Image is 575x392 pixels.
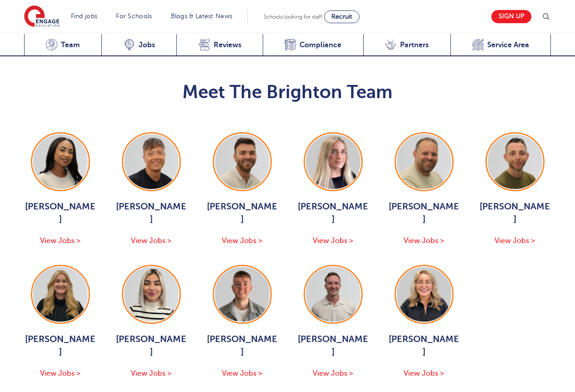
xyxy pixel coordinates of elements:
[306,134,360,189] img: Megan Parsons
[33,267,88,322] img: Gemma White
[397,267,451,322] img: Amy Morris
[24,265,97,379] a: [PERSON_NAME] View Jobs >
[491,10,531,23] a: Sign up
[206,200,279,226] span: [PERSON_NAME]
[115,333,188,358] span: [PERSON_NAME]
[479,200,551,226] span: [PERSON_NAME]
[297,333,370,358] span: [PERSON_NAME]
[264,14,322,20] span: Schools looking for staff
[24,333,97,358] span: [PERSON_NAME]
[33,134,88,189] img: Mia Menson
[206,132,279,247] a: [PERSON_NAME] View Jobs >
[404,369,444,377] span: View Jobs >
[206,265,279,379] a: [PERSON_NAME] View Jobs >
[297,132,370,247] a: [PERSON_NAME] View Jobs >
[139,40,155,50] span: Jobs
[101,34,176,56] a: Jobs
[313,369,353,377] span: View Jobs >
[388,333,460,358] span: [PERSON_NAME]
[313,237,353,245] span: View Jobs >
[24,34,102,56] a: Team
[116,13,152,20] a: For Schools
[214,40,241,50] span: Reviews
[488,134,542,189] img: Ryan Simmons
[206,333,279,358] span: [PERSON_NAME]
[40,237,80,245] span: View Jobs >
[300,40,341,50] span: Compliance
[495,237,535,245] span: View Jobs >
[263,34,363,56] a: Compliance
[479,132,551,247] a: [PERSON_NAME] View Jobs >
[131,237,171,245] span: View Jobs >
[24,5,60,28] img: Engage Education
[297,200,370,226] span: [PERSON_NAME]
[222,369,262,377] span: View Jobs >
[24,81,551,103] h2: Meet The Brighton Team
[388,200,460,226] span: [PERSON_NAME]
[487,40,529,50] span: Service Area
[404,237,444,245] span: View Jobs >
[397,134,451,189] img: Paul Tricker
[363,34,450,56] a: Partners
[215,134,270,189] img: Josh Hausdoerfer
[400,40,429,50] span: Partners
[115,200,188,226] span: [PERSON_NAME]
[124,267,179,322] img: Emma Scott
[115,132,188,247] a: [PERSON_NAME] View Jobs >
[124,134,179,189] img: Aaron Blackwell
[131,369,171,377] span: View Jobs >
[215,267,270,322] img: Ash Francis
[450,34,551,56] a: Service Area
[324,10,360,23] a: Recruit
[297,265,370,379] a: [PERSON_NAME] View Jobs >
[306,267,360,322] img: Will Taylor
[331,13,352,20] span: Recruit
[71,13,98,20] a: Find jobs
[388,265,460,379] a: [PERSON_NAME] View Jobs >
[388,132,460,247] a: [PERSON_NAME] View Jobs >
[222,237,262,245] span: View Jobs >
[40,369,80,377] span: View Jobs >
[171,13,233,20] a: Blogs & Latest News
[176,34,263,56] a: Reviews
[24,132,97,247] a: [PERSON_NAME] View Jobs >
[24,200,97,226] span: [PERSON_NAME]
[115,265,188,379] a: [PERSON_NAME] View Jobs >
[61,40,80,50] span: Team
